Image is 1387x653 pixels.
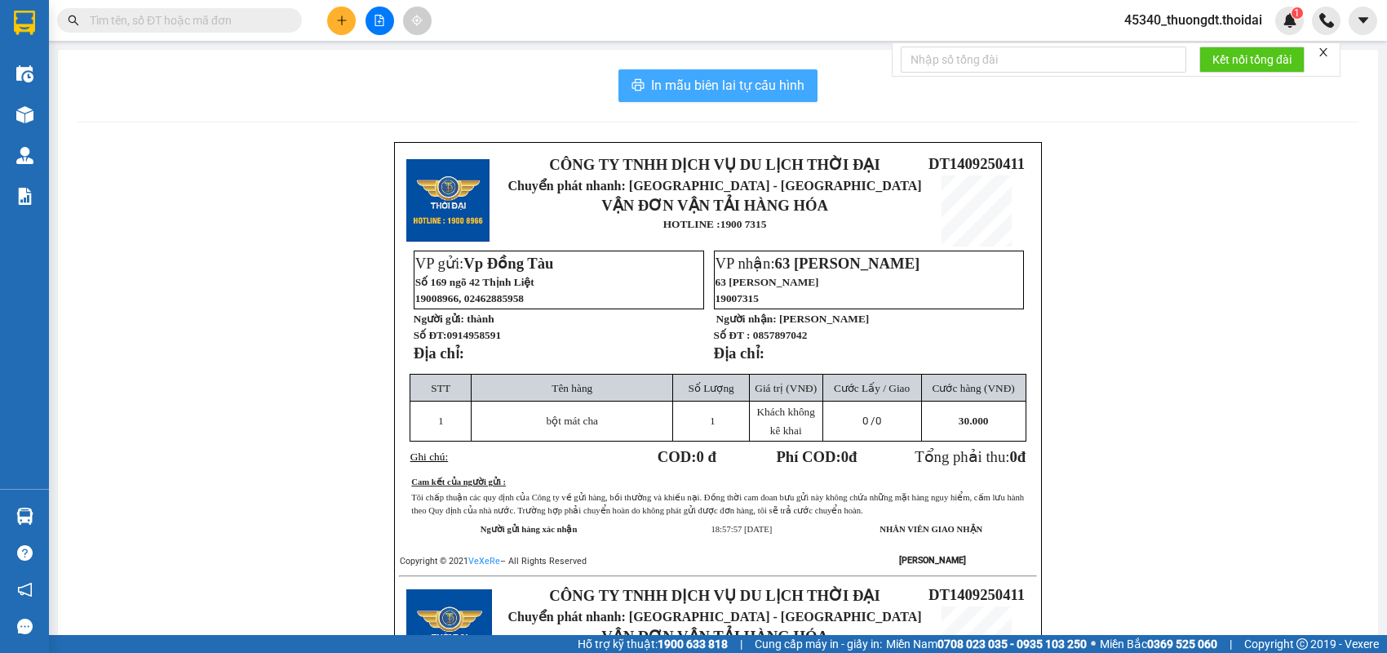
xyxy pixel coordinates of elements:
[410,451,448,463] span: Ghi chú:
[16,508,33,525] img: warehouse-icon
[411,493,1024,515] span: Tôi chấp thuận các quy định của Công ty về gửi hàng, bồi thường và khiếu nại. Đồng thời cam đoan ...
[959,415,989,427] span: 30.000
[414,344,464,362] strong: Địa chỉ:
[1292,7,1303,19] sup: 1
[68,15,79,26] span: search
[1349,7,1377,35] button: caret-down
[415,292,524,304] span: 19008966, 02462885958
[549,587,880,604] strong: CÔNG TY TNHH DỊCH VỤ DU LỊCH THỜI ĐẠI
[90,11,282,29] input: Tìm tên, số ĐT hoặc mã đơn
[16,188,33,205] img: solution-icon
[415,255,554,272] span: VP gửi:
[15,13,147,66] strong: CÔNG TY TNHH DỊCH VỤ DU LỊCH THỜI ĐẠI
[1111,10,1275,30] span: 45340_thuongdt.thoidai
[546,415,598,427] span: bột mát cha
[631,78,645,94] span: printer
[549,156,880,173] strong: CÔNG TY TNHH DỊCH VỤ DU LỊCH THỜI ĐẠI
[415,276,534,288] span: Số 169 ngõ 42 Thịnh Liệt
[714,344,764,362] strong: Địa chỉ:
[406,159,490,242] img: logo
[710,415,716,427] span: 1
[928,586,1025,603] span: DT1409250411
[601,197,828,214] strong: VẬN ĐƠN VẬN TẢI HÀNG HÓA
[834,382,910,394] span: Cước Lấy / Giao
[1230,635,1232,653] span: |
[755,382,817,394] span: Giá trị (VNĐ)
[414,329,501,341] strong: Số ĐT:
[716,276,819,288] span: 63 [PERSON_NAME]
[366,7,394,35] button: file-add
[740,635,742,653] span: |
[1091,641,1096,647] span: ⚪️
[720,218,767,230] strong: 1900 7315
[658,637,728,651] strong: 1900 633 818
[438,415,444,427] span: 1
[663,218,720,230] strong: HOTLINE :
[16,147,33,164] img: warehouse-icon
[508,610,922,624] span: Chuyển phát nhanh: [GEOGRAPHIC_DATA] - [GEOGRAPHIC_DATA]
[1283,13,1297,28] img: icon-new-feature
[1296,638,1308,650] span: copyright
[446,329,501,341] span: 0914958591
[1199,47,1305,73] button: Kết nối tổng đài
[1294,7,1300,19] span: 1
[933,382,1015,394] span: Cước hàng (VNĐ)
[463,255,553,272] span: Vp Đồng Tàu
[403,7,432,35] button: aim
[915,448,1026,465] span: Tổng phải thu:
[374,15,385,26] span: file-add
[776,448,857,465] strong: Phí COD: đ
[618,69,818,102] button: printerIn mẫu biên lai tự cấu hình
[14,11,35,35] img: logo-vxr
[153,109,250,127] span: DT1409250403
[327,7,356,35] button: plus
[880,525,982,534] strong: NHÂN VIÊN GIAO NHẬN
[411,15,423,26] span: aim
[601,628,828,645] strong: VẬN ĐƠN VẬN TẢI HÀNG HÓA
[886,635,1087,653] span: Miền Nam
[651,75,804,96] span: In mẫu biên lai tự cấu hình
[899,555,966,566] strong: [PERSON_NAME]
[756,406,814,437] span: Khách không kê khai
[755,635,882,653] span: Cung cấp máy in - giấy in:
[467,313,494,325] span: thành
[937,637,1087,651] strong: 0708 023 035 - 0935 103 250
[716,255,920,272] span: VP nhận:
[414,313,464,325] strong: Người gửi:
[6,58,9,141] img: logo
[1319,13,1334,28] img: phone-icon
[901,47,1186,73] input: Nhập số tổng đài
[1017,448,1026,465] span: đ
[336,15,348,26] span: plus
[1212,51,1292,69] span: Kết nối tổng đài
[16,65,33,82] img: warehouse-icon
[862,415,881,427] span: 0 /
[841,448,849,465] span: 0
[1147,637,1217,651] strong: 0369 525 060
[508,179,922,193] span: Chuyển phát nhanh: [GEOGRAPHIC_DATA] - [GEOGRAPHIC_DATA]
[753,329,808,341] span: 0857897042
[1318,47,1329,58] span: close
[481,525,578,534] strong: Người gửi hàng xác nhận
[716,313,777,325] strong: Người nhận:
[714,329,751,341] strong: Số ĐT :
[552,382,592,394] span: Tên hàng
[779,313,869,325] span: [PERSON_NAME]
[711,525,772,534] span: 18:57:57 [DATE]
[775,255,920,272] span: 63 [PERSON_NAME]
[716,292,759,304] span: 19007315
[468,556,500,566] a: VeXeRe
[431,382,450,394] span: STT
[17,545,33,561] span: question-circle
[1100,635,1217,653] span: Miền Bắc
[875,415,881,427] span: 0
[658,448,716,465] strong: COD:
[17,582,33,597] span: notification
[1009,448,1017,465] span: 0
[578,635,728,653] span: Hỗ trợ kỹ thuật:
[928,155,1025,172] span: DT1409250411
[17,619,33,634] span: message
[411,478,506,486] u: Cam kết của người gửi :
[1356,13,1371,28] span: caret-down
[696,448,716,465] span: 0 đ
